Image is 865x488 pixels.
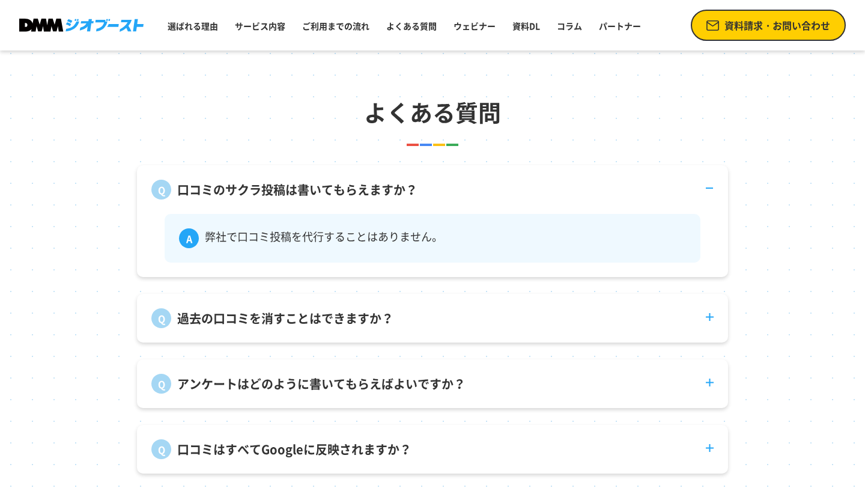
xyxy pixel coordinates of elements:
[381,15,442,37] a: よくある質問
[449,15,500,37] a: ウェビナー
[230,15,290,37] a: サービス内容
[297,15,374,37] a: ご利用までの流れ
[691,10,846,41] a: 資料請求・お問い合わせ
[508,15,545,37] a: 資料DL
[594,15,646,37] a: パートナー
[177,375,466,393] p: アンケートはどのように書いてもらえばよいですか？
[163,15,223,37] a: 選ばれる理由
[205,228,443,248] p: 弊社で口コミ投稿を代行することはありません。
[19,19,144,32] img: DMMジオブースト
[177,310,393,328] p: 過去の口コミを消すことはできますか？
[724,18,830,32] span: 資料請求・お問い合わせ
[177,441,411,459] p: 口コミはすべてGoogleに反映されますか？
[552,15,587,37] a: コラム
[177,181,417,199] p: 口コミのサクラ投稿は書いてもらえますか？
